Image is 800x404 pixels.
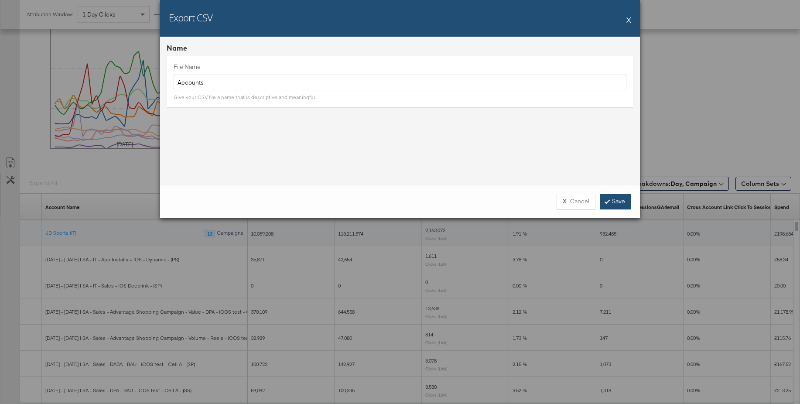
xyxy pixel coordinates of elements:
div: Name [167,43,633,53]
label: File Name [174,63,626,71]
a: Save [600,194,631,209]
button: XCancel [557,194,595,209]
strong: X [563,197,567,205]
button: X [626,11,631,28]
h2: Export CSV [169,11,212,24]
div: Give your CSV file a name that is descriptive and meaningful. [174,94,316,101]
